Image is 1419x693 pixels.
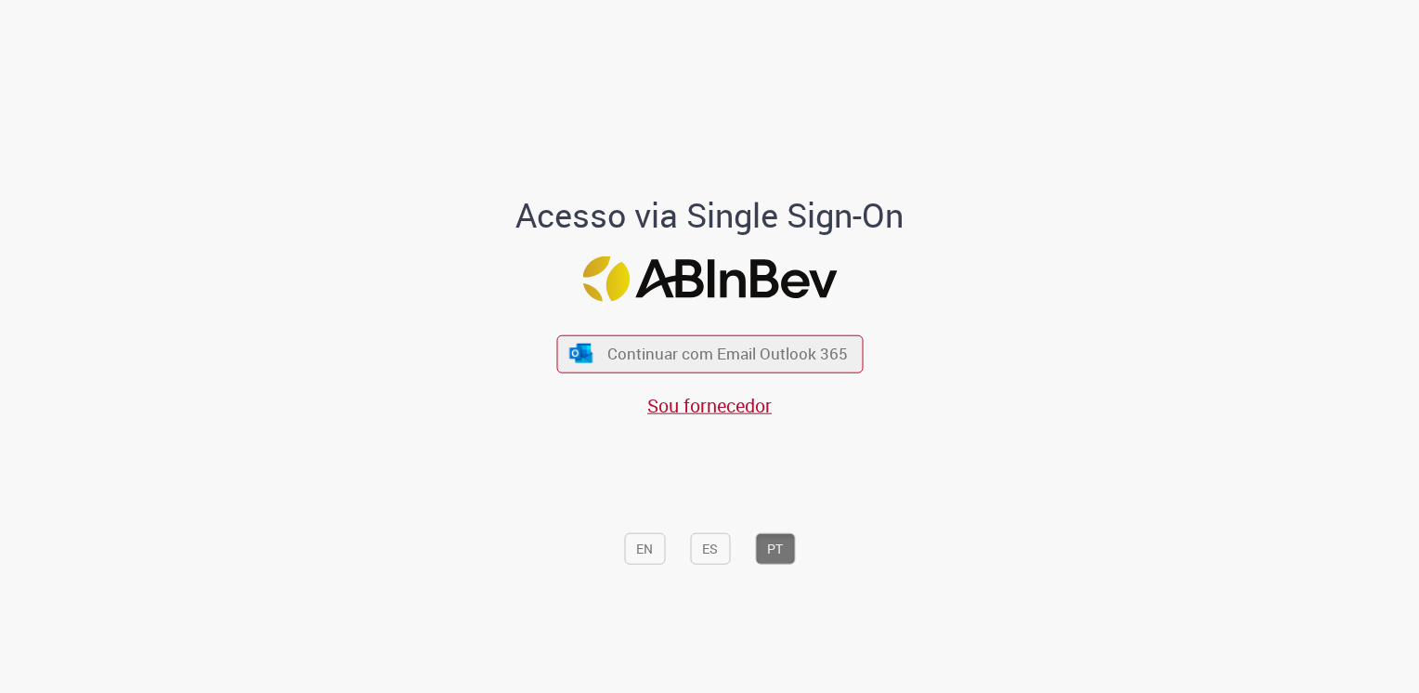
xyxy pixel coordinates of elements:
[582,255,837,301] img: Logo ABInBev
[556,334,863,373] button: ícone Azure/Microsoft 360 Continuar com Email Outlook 365
[624,532,665,564] button: EN
[755,532,795,564] button: PT
[690,532,730,564] button: ES
[452,197,968,234] h1: Acesso via Single Sign-On
[647,392,772,417] a: Sou fornecedor
[568,344,594,363] img: ícone Azure/Microsoft 360
[607,343,848,364] span: Continuar com Email Outlook 365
